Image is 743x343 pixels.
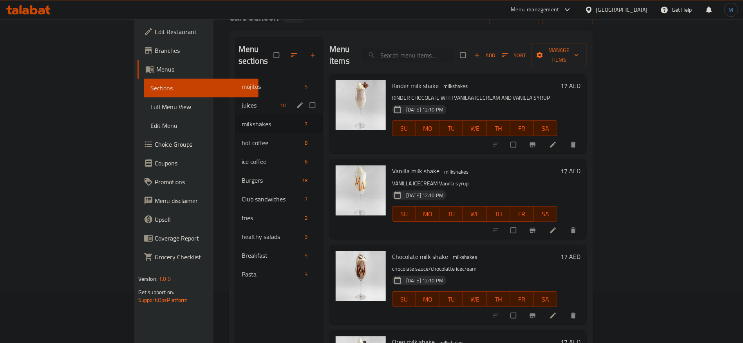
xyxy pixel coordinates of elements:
[534,206,557,222] button: SA
[235,152,323,171] div: ice coffee6
[137,60,259,79] a: Menus
[560,165,580,176] h6: 17 AED
[419,123,436,134] span: MO
[392,179,557,189] p: VANILLA ICECREAM Vanilla syrup
[495,12,533,22] span: import
[235,171,323,190] div: Burgers18
[506,223,522,238] span: Select to update
[155,140,252,149] span: Choice Groups
[392,206,416,222] button: SU
[403,192,447,199] span: [DATE] 12:10 PM
[150,121,252,130] span: Edit Menu
[242,176,299,185] div: Burgers
[242,101,277,110] div: juices
[729,5,734,14] span: M
[329,43,352,67] h2: Menu items
[510,291,534,307] button: FR
[144,116,259,135] a: Edit Menu
[150,102,252,111] span: Full Menu View
[487,206,510,222] button: TH
[302,252,311,259] span: 5
[235,77,323,96] div: mojitos5
[277,102,289,109] span: 10
[487,291,510,307] button: TH
[513,208,531,220] span: FR
[443,294,460,305] span: TU
[138,287,174,297] span: Get support on:
[456,48,472,63] span: Select section
[302,271,311,278] span: 3
[416,120,439,136] button: MO
[463,120,486,136] button: WE
[502,51,526,60] span: Sort
[403,106,447,113] span: [DATE] 12:10 PM
[302,139,311,147] span: 8
[596,5,648,14] div: [GEOGRAPHIC_DATA]
[336,165,386,215] img: Vanilla milk shake
[242,269,302,279] span: Pasta
[336,80,386,130] img: Kinder milk shake
[144,79,259,97] a: Sections
[472,49,497,61] button: Add
[392,291,416,307] button: SU
[443,123,460,134] span: TU
[137,172,259,191] a: Promotions
[155,252,252,262] span: Grocery Checklist
[511,5,559,14] div: Menu-management
[466,123,483,134] span: WE
[137,135,259,154] a: Choice Groups
[137,248,259,266] a: Grocery Checklist
[506,308,522,323] span: Select to update
[537,208,554,220] span: SA
[302,233,311,241] span: 3
[497,49,531,61] span: Sort items
[159,274,171,284] span: 1.0.0
[450,253,480,262] span: milkshakes
[155,158,252,168] span: Coupons
[531,43,587,67] button: Manage items
[242,138,302,147] span: hot coffee
[392,264,557,274] p: chocolate sauce/chocolatte icecream
[242,213,302,223] span: fries
[242,119,302,129] span: milkshakes
[242,157,302,166] span: ice coffee
[392,165,439,177] span: Vanilla milk shake
[137,22,259,41] a: Edit Restaurant
[302,83,311,90] span: 5
[472,49,497,61] span: Add item
[440,82,471,91] div: milkshakes
[510,120,534,136] button: FR
[137,154,259,172] a: Coupons
[242,194,302,204] span: Club sandwiches
[463,291,486,307] button: WE
[156,65,252,74] span: Menus
[155,196,252,205] span: Menu disclaimer
[490,123,507,134] span: TH
[235,115,323,133] div: milkshakes7
[524,222,543,239] button: Branch-specific-item
[549,12,587,22] span: export
[534,291,557,307] button: SA
[137,191,259,210] a: Menu disclaimer
[487,120,510,136] button: TH
[155,215,252,224] span: Upsell
[419,208,436,220] span: MO
[565,136,584,153] button: delete
[549,226,559,234] a: Edit menu item
[242,232,302,241] div: healthy salads
[302,214,311,222] span: 2
[419,294,436,305] span: MO
[235,133,323,152] div: hot coffee8
[302,213,311,223] div: items
[302,157,311,166] div: items
[396,208,413,220] span: SU
[537,123,554,134] span: SA
[466,208,483,220] span: WE
[439,206,463,222] button: TU
[500,49,528,61] button: Sort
